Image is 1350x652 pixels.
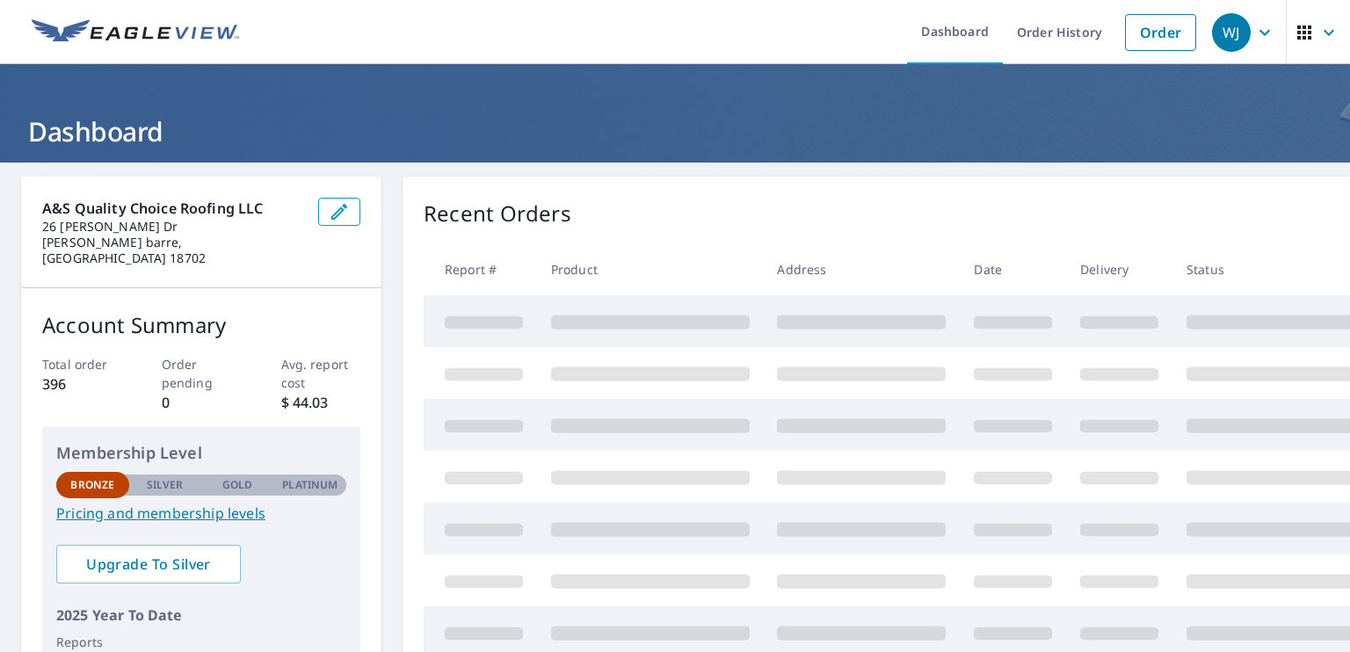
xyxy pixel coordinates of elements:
[763,243,960,295] th: Address
[42,235,304,266] p: [PERSON_NAME] barre, [GEOGRAPHIC_DATA] 18702
[56,545,241,583] a: Upgrade To Silver
[1125,14,1196,51] a: Order
[424,243,537,295] th: Report #
[162,355,242,392] p: Order pending
[42,373,122,395] p: 396
[282,477,337,493] p: Platinum
[32,19,239,46] img: EV Logo
[222,477,252,493] p: Gold
[537,243,764,295] th: Product
[56,441,346,465] p: Membership Level
[162,392,242,413] p: 0
[147,477,184,493] p: Silver
[42,309,360,341] p: Account Summary
[281,355,361,392] p: Avg. report cost
[42,219,304,235] p: 26 [PERSON_NAME] Dr
[960,243,1066,295] th: Date
[56,605,346,626] p: 2025 Year To Date
[56,503,346,524] a: Pricing and membership levels
[42,198,304,219] p: A&S Quality Choice Roofing LLC
[21,113,1329,149] h1: Dashboard
[1066,243,1172,295] th: Delivery
[424,198,571,229] p: Recent Orders
[70,477,114,493] p: Bronze
[1212,13,1251,52] div: WJ
[281,392,361,413] p: $ 44.03
[70,554,227,574] span: Upgrade To Silver
[42,355,122,373] p: Total order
